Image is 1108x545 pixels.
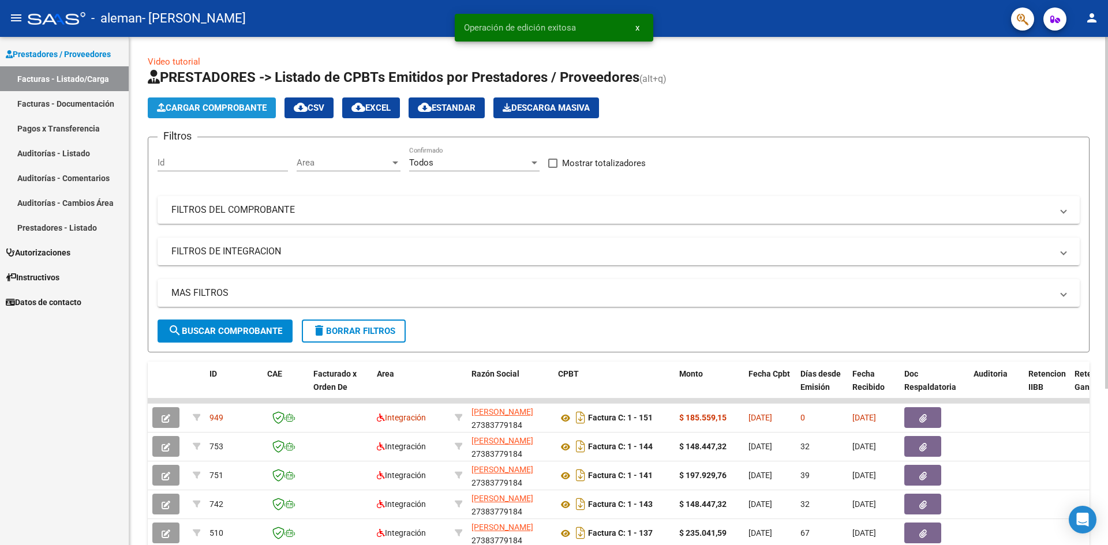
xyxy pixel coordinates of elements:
[852,369,885,392] span: Fecha Recibido
[588,414,653,423] strong: Factura C: 1 - 151
[209,442,223,451] span: 753
[467,362,553,412] datatable-header-cell: Razón Social
[573,495,588,513] i: Descargar documento
[1028,369,1066,392] span: Retencion IIBB
[471,465,533,474] span: [PERSON_NAME]
[294,103,324,113] span: CSV
[464,22,576,33] span: Operación de edición exitosa
[679,471,727,480] strong: $ 197.929,76
[409,157,433,168] span: Todos
[409,97,485,118] button: Estandar
[800,528,810,538] span: 67
[969,362,1024,412] datatable-header-cell: Auditoria
[158,279,1080,307] mat-expansion-panel-header: MAS FILTROS
[573,437,588,456] i: Descargar documento
[6,271,59,284] span: Instructivos
[6,296,81,309] span: Datos de contacto
[679,442,727,451] strong: $ 148.447,32
[471,407,533,416] span: [PERSON_NAME]
[158,196,1080,224] mat-expansion-panel-header: FILTROS DEL COMPROBANTE
[372,362,450,412] datatable-header-cell: Area
[852,528,876,538] span: [DATE]
[148,97,276,118] button: Cargar Comprobante
[351,100,365,114] mat-icon: cloud_download
[158,320,293,343] button: Buscar Comprobante
[342,97,400,118] button: EXCEL
[377,471,426,480] span: Integración
[852,442,876,451] span: [DATE]
[168,324,182,337] mat-icon: search
[748,471,772,480] span: [DATE]
[493,97,599,118] app-download-masive: Descarga masiva de comprobantes (adjuntos)
[142,6,246,31] span: - [PERSON_NAME]
[91,6,142,31] span: - aleman
[679,499,727,509] strong: $ 148.447,32
[471,436,533,445] span: [PERSON_NAME]
[9,11,23,25] mat-icon: menu
[748,442,772,451] span: [DATE]
[148,69,639,85] span: PRESTADORES -> Listado de CPBTs Emitidos por Prestadores / Proveedores
[471,434,549,458] div: 27383779184
[377,413,426,422] span: Integración
[800,413,805,422] span: 0
[205,362,263,412] datatable-header-cell: ID
[748,369,790,378] span: Fecha Cpbt
[852,499,876,509] span: [DATE]
[309,362,372,412] datatable-header-cell: Facturado x Orden De
[209,528,223,538] span: 510
[748,413,772,422] span: [DATE]
[748,528,772,538] span: [DATE]
[900,362,969,412] datatable-header-cell: Doc Respaldatoria
[562,156,646,170] span: Mostrar totalizadores
[588,471,653,480] strong: Factura C: 1 - 141
[679,528,727,538] strong: $ 235.041,59
[558,369,579,378] span: CPBT
[639,73,667,84] span: (alt+q)
[157,103,267,113] span: Cargar Comprobante
[294,100,308,114] mat-icon: cloud_download
[1085,11,1099,25] mat-icon: person
[209,471,223,480] span: 751
[503,103,590,113] span: Descarga Masiva
[168,326,282,336] span: Buscar Comprobante
[418,100,432,114] mat-icon: cloud_download
[573,524,588,542] i: Descargar documento
[377,499,426,509] span: Integración
[1069,506,1096,533] div: Open Intercom Messenger
[904,369,956,392] span: Doc Respaldatoria
[312,326,395,336] span: Borrar Filtros
[377,442,426,451] span: Integración
[573,408,588,427] i: Descargar documento
[1024,362,1070,412] datatable-header-cell: Retencion IIBB
[171,287,1052,299] mat-panel-title: MAS FILTROS
[267,369,282,378] span: CAE
[588,529,653,538] strong: Factura C: 1 - 137
[852,471,876,480] span: [DATE]
[297,157,390,168] span: Area
[626,17,649,38] button: x
[313,369,357,392] span: Facturado x Orden De
[471,369,519,378] span: Razón Social
[471,494,533,503] span: [PERSON_NAME]
[312,324,326,337] mat-icon: delete
[744,362,796,412] datatable-header-cell: Fecha Cpbt
[796,362,848,412] datatable-header-cell: Días desde Emisión
[675,362,744,412] datatable-header-cell: Monto
[471,523,533,532] span: [PERSON_NAME]
[848,362,900,412] datatable-header-cell: Fecha Recibido
[471,463,549,487] div: 27383779184
[351,103,391,113] span: EXCEL
[852,413,876,422] span: [DATE]
[171,245,1052,258] mat-panel-title: FILTROS DE INTEGRACION
[6,246,70,259] span: Autorizaciones
[679,413,727,422] strong: $ 185.559,15
[285,97,334,118] button: CSV
[209,499,223,509] span: 742
[377,528,426,538] span: Integración
[418,103,476,113] span: Estandar
[679,369,703,378] span: Monto
[471,405,549,430] div: 27383779184
[800,499,810,509] span: 32
[553,362,675,412] datatable-header-cell: CPBT
[588,500,653,509] strong: Factura C: 1 - 143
